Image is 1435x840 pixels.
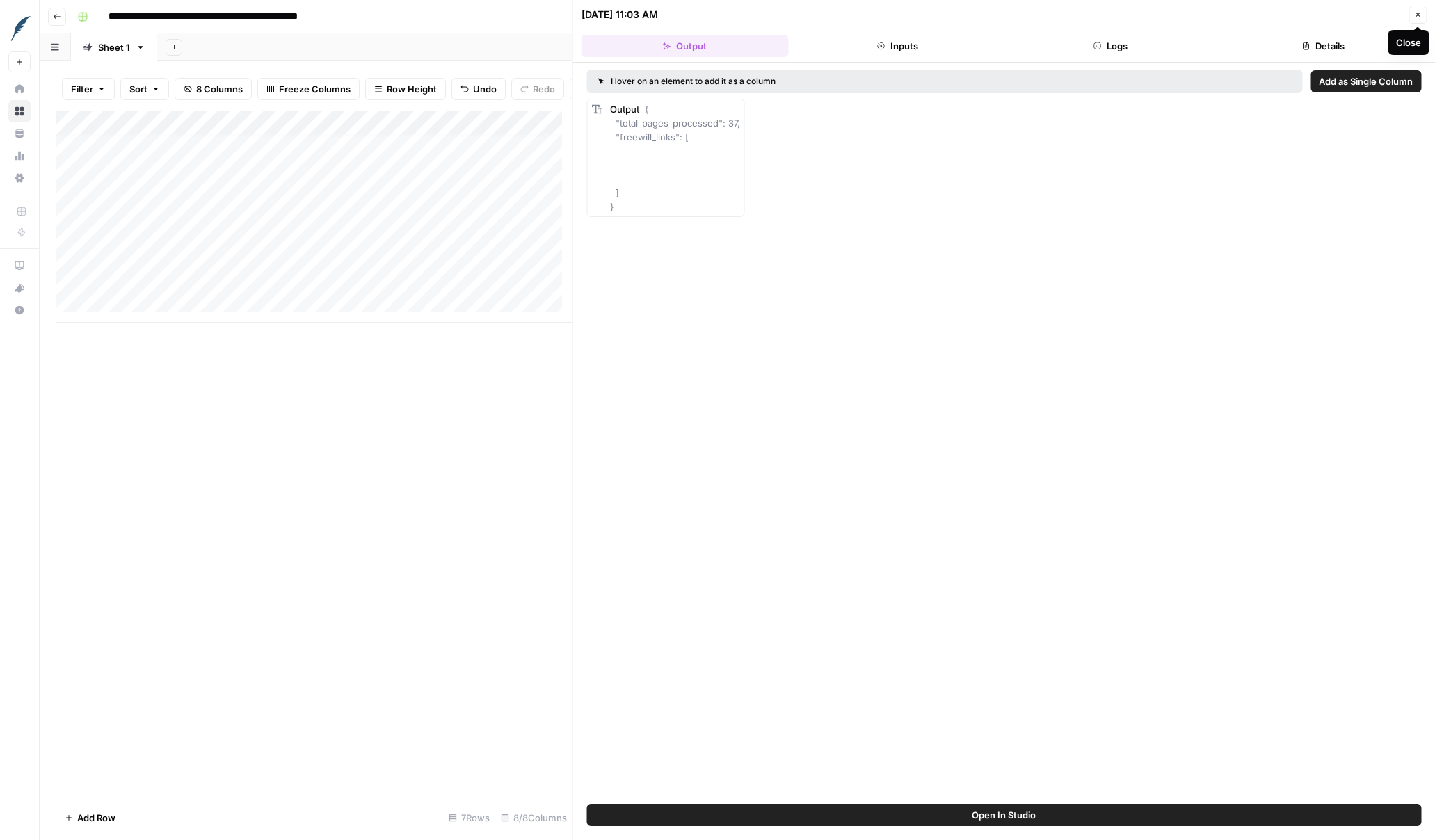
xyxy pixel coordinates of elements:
[1319,74,1413,88] span: Add as Single Column
[1310,70,1421,92] button: Add as Single Column
[56,807,124,829] button: Add Row
[8,277,31,299] button: What's new?
[8,100,31,122] a: Browse
[582,35,789,57] button: Output
[8,16,33,41] img: FreeWill Logo
[257,78,360,100] button: Freeze Columns
[473,82,497,96] span: Undo
[365,78,446,100] button: Row Height
[39,22,68,33] div: v 4.0.25
[451,78,506,100] button: Undo
[120,78,169,100] button: Sort
[36,36,153,47] div: Domain: [DOMAIN_NAME]
[511,78,564,100] button: Redo
[71,33,157,61] a: Sheet 1
[8,167,31,189] a: Settings
[56,82,125,91] div: Domain Overview
[495,807,572,829] div: 8/8 Columns
[533,82,555,96] span: Redo
[8,299,31,321] button: Help + Support
[62,78,115,100] button: Filter
[598,75,1034,88] div: Hover on an element to add it as a column
[22,36,33,47] img: website_grey.svg
[8,145,31,167] a: Usage
[196,82,243,96] span: 8 Columns
[279,82,351,96] span: Freeze Columns
[175,78,252,100] button: 8 Columns
[1007,35,1214,57] button: Logs
[9,277,30,298] div: What's new?
[587,804,1422,826] button: Open In Studio
[582,8,658,22] div: [DATE] 11:03 AM
[1396,35,1421,49] div: Close
[8,78,31,100] a: Home
[129,82,147,96] span: Sort
[387,82,437,96] span: Row Height
[1219,35,1427,57] button: Details
[71,82,93,96] span: Filter
[8,122,31,145] a: Your Data
[156,82,230,91] div: Keywords by Traffic
[22,22,33,33] img: logo_orange.svg
[8,11,31,46] button: Workspace: FreeWill
[98,40,130,54] div: Sheet 1
[141,81,152,92] img: tab_keywords_by_traffic_grey.svg
[77,811,115,825] span: Add Row
[610,104,639,115] span: Output
[40,81,51,92] img: tab_domain_overview_orange.svg
[8,255,31,277] a: AirOps Academy
[443,807,495,829] div: 7 Rows
[794,35,1001,57] button: Inputs
[972,808,1036,822] span: Open In Studio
